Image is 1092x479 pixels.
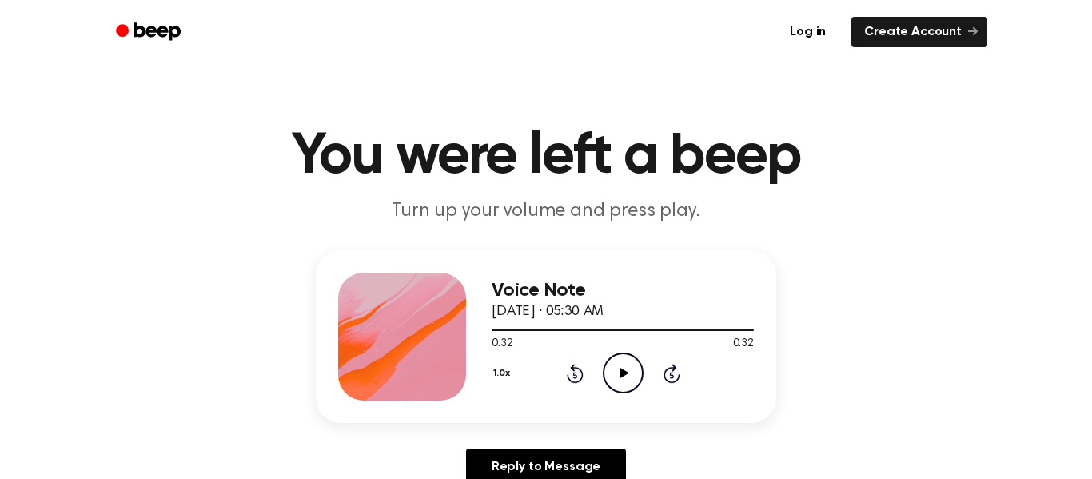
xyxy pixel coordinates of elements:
span: 0:32 [733,336,754,353]
a: Log in [774,14,842,50]
span: [DATE] · 05:30 AM [492,305,604,319]
h3: Voice Note [492,280,754,301]
h1: You were left a beep [137,128,955,186]
p: Turn up your volume and press play. [239,198,853,225]
a: Create Account [851,17,987,47]
button: 1.0x [492,360,516,387]
a: Beep [105,17,195,48]
span: 0:32 [492,336,512,353]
